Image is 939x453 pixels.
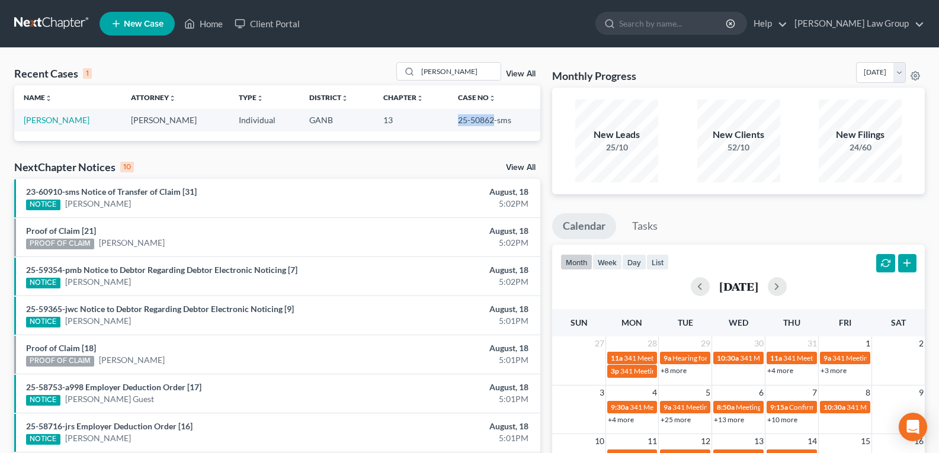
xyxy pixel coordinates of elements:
div: 1 [83,68,92,79]
span: Mon [621,317,642,327]
td: 25-50862-sms [448,109,540,131]
h2: [DATE] [719,280,758,293]
span: Wed [729,317,748,327]
span: 341 Meeting for [PERSON_NAME] [624,354,730,362]
span: 30 [753,336,765,351]
span: 15 [860,434,871,448]
a: +10 more [767,415,797,424]
div: Open Intercom Messenger [899,413,927,441]
div: 5:01PM [369,393,528,405]
div: August, 18 [369,225,528,237]
a: [PERSON_NAME] [65,315,131,327]
span: 9:30a [611,403,629,412]
i: unfold_more [489,95,496,102]
a: Nameunfold_more [24,93,52,102]
div: New Clients [697,128,780,142]
span: 6 [758,385,765,400]
span: 341 Meeting for [PERSON_NAME] [672,403,779,412]
div: Recent Cases [14,66,92,81]
span: 9a [664,354,671,362]
a: 25-58716-jrs Employer Deduction Order [16] [26,421,193,431]
a: Chapterunfold_more [383,93,424,102]
a: Attorneyunfold_more [131,93,176,102]
a: 23-60910-sms Notice of Transfer of Claim [31] [26,187,197,197]
a: Proof of Claim [21] [26,226,96,236]
i: unfold_more [257,95,264,102]
a: Typeunfold_more [239,93,264,102]
span: 28 [646,336,658,351]
span: 27 [594,336,605,351]
i: unfold_more [416,95,424,102]
a: [PERSON_NAME] [65,432,131,444]
a: [PERSON_NAME] [99,354,165,366]
span: 9:15a [770,403,788,412]
input: Search by name... [418,63,501,80]
div: NOTICE [26,317,60,327]
span: 29 [700,336,712,351]
span: 4 [651,385,658,400]
a: +4 more [767,366,793,375]
td: 13 [374,109,449,131]
td: GANB [300,109,373,131]
a: +13 more [714,415,744,424]
button: month [560,254,592,270]
div: 5:01PM [369,315,528,327]
span: 14 [806,434,818,448]
div: August, 18 [369,420,528,432]
div: NOTICE [26,395,60,406]
div: NextChapter Notices [14,160,134,174]
span: 31 [806,336,818,351]
div: NOTICE [26,278,60,288]
i: unfold_more [45,95,52,102]
span: 9a [664,403,671,412]
span: 13 [753,434,765,448]
span: 10 [594,434,605,448]
a: Districtunfold_more [309,93,348,102]
button: day [622,254,646,270]
a: [PERSON_NAME] Law Group [789,13,924,34]
button: list [646,254,669,270]
div: 10 [120,162,134,172]
span: 8 [864,385,871,400]
span: 341 Meeting for [PERSON_NAME] [630,403,736,412]
a: 25-59365-jwc Notice to Debtor Regarding Debtor Electronic Noticing [9] [26,304,294,314]
h3: Monthly Progress [552,69,636,83]
div: August, 18 [369,342,528,354]
span: 341 Meeting for [PERSON_NAME] [832,354,939,362]
span: 12 [700,434,712,448]
div: 5:02PM [369,198,528,210]
span: Sat [891,317,906,327]
span: 341 Meeting for [PERSON_NAME] & [PERSON_NAME] [620,367,790,375]
button: week [592,254,622,270]
div: 5:02PM [369,276,528,288]
span: 9a [823,354,831,362]
a: View All [506,70,536,78]
div: PROOF OF CLAIM [26,239,94,249]
a: [PERSON_NAME] [24,115,89,125]
a: View All [506,163,536,172]
span: 11a [611,354,623,362]
span: Meeting for [PERSON_NAME] [736,403,829,412]
a: Calendar [552,213,616,239]
a: [PERSON_NAME] [65,276,131,288]
div: 5:01PM [369,432,528,444]
a: [PERSON_NAME] Guest [65,393,154,405]
span: Tue [678,317,693,327]
span: 8:50a [717,403,735,412]
span: 11 [646,434,658,448]
i: unfold_more [169,95,176,102]
a: +25 more [661,415,691,424]
span: 3 [598,385,605,400]
div: 24/60 [819,142,902,153]
div: PROOF OF CLAIM [26,356,94,367]
td: [PERSON_NAME] [121,109,229,131]
a: [PERSON_NAME] [99,237,165,249]
div: 5:02PM [369,237,528,249]
span: 5 [704,385,712,400]
a: [PERSON_NAME] [65,198,131,210]
a: Tasks [621,213,668,239]
a: Proof of Claim [18] [26,343,96,353]
a: 25-58753-a998 Employer Deduction Order [17] [26,382,201,392]
div: New Filings [819,128,902,142]
span: 11a [770,354,782,362]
